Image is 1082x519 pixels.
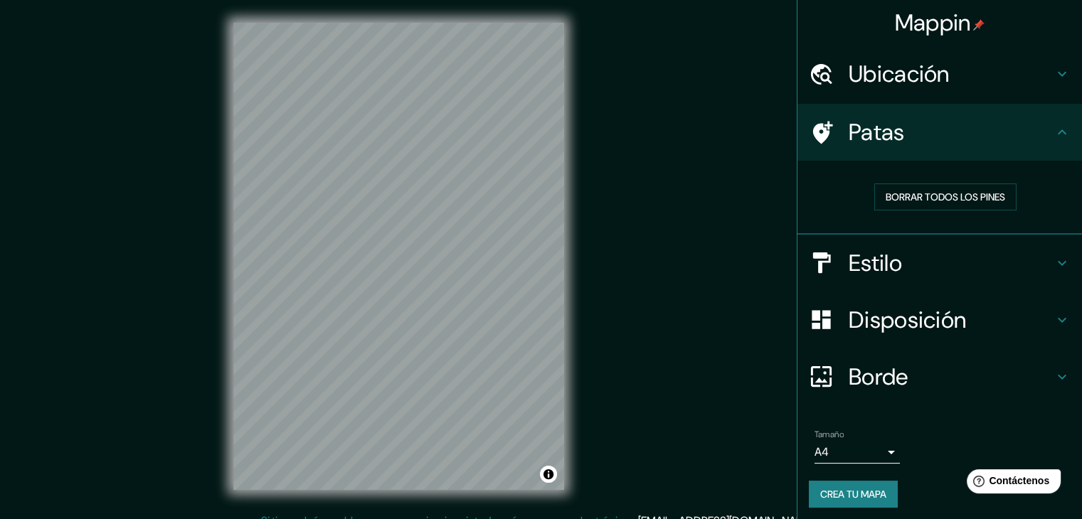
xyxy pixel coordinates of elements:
[849,59,950,89] font: Ubicación
[955,464,1066,503] iframe: Lanzador de widgets de ayuda
[797,348,1082,405] div: Borde
[797,291,1082,348] div: Disposición
[815,441,900,464] div: A4
[895,8,971,38] font: Mappin
[886,191,1005,203] font: Borrar todos los pines
[233,23,564,490] canvas: Mapa
[820,488,886,501] font: Crea tu mapa
[849,248,902,278] font: Estilo
[849,362,908,392] font: Borde
[973,19,985,31] img: pin-icon.png
[874,183,1017,210] button: Borrar todos los pines
[540,466,557,483] button: Activar o desactivar atribución
[809,481,898,508] button: Crea tu mapa
[815,444,829,459] font: A4
[815,429,844,440] font: Tamaño
[797,104,1082,161] div: Patas
[849,117,905,147] font: Patas
[849,305,966,335] font: Disposición
[797,46,1082,102] div: Ubicación
[797,235,1082,291] div: Estilo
